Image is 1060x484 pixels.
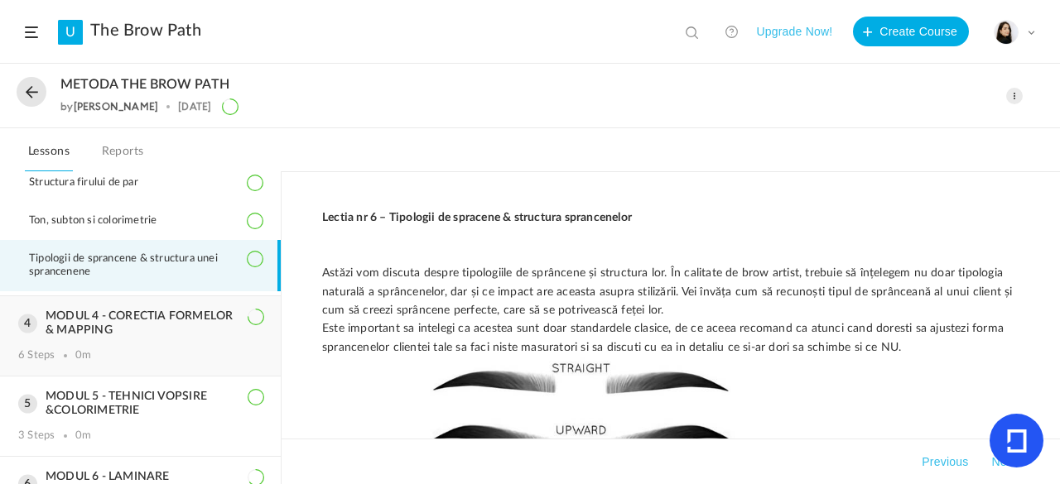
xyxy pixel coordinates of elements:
[75,349,91,362] div: 0m
[322,212,632,223] strong: Lectia nr 6 – Tipologii de spracene & structura sprancenelor
[99,141,147,172] a: Reports
[75,429,91,443] div: 0m
[60,77,229,93] span: METODA THE BROW PATH
[18,309,263,338] h3: MODUL 4 - CORECTIA FORMELOR & MAPPING
[322,319,1019,357] p: Este important sa intelegi ca acestea sunt doar standardele clasice, de ce aceea recomand ca atun...
[18,429,55,443] div: 3 Steps
[995,21,1018,44] img: poza-profil.jpg
[74,100,159,113] a: [PERSON_NAME]
[60,101,158,113] div: by
[756,17,832,46] button: Upgrade Now!
[322,264,1019,319] p: Astăzi vom discuta despre tipologiile de sprâncene și structura lor. În calitate de brow artist, ...
[18,349,55,362] div: 6 Steps
[988,452,1019,472] button: Next
[25,141,73,172] a: Lessons
[918,452,971,472] button: Previous
[178,101,211,113] div: [DATE]
[58,20,83,45] a: U
[29,176,159,189] span: Structura firului de par
[29,214,177,228] span: Ton, subton si colorimetrie
[18,390,263,418] h3: MODUL 5 - TEHNICI VOPSIRE &COLORIMETRIE
[29,252,263,279] span: Tipologii de sprancene & structura unei sprancenene
[853,17,969,46] button: Create Course
[90,21,201,41] a: The Brow Path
